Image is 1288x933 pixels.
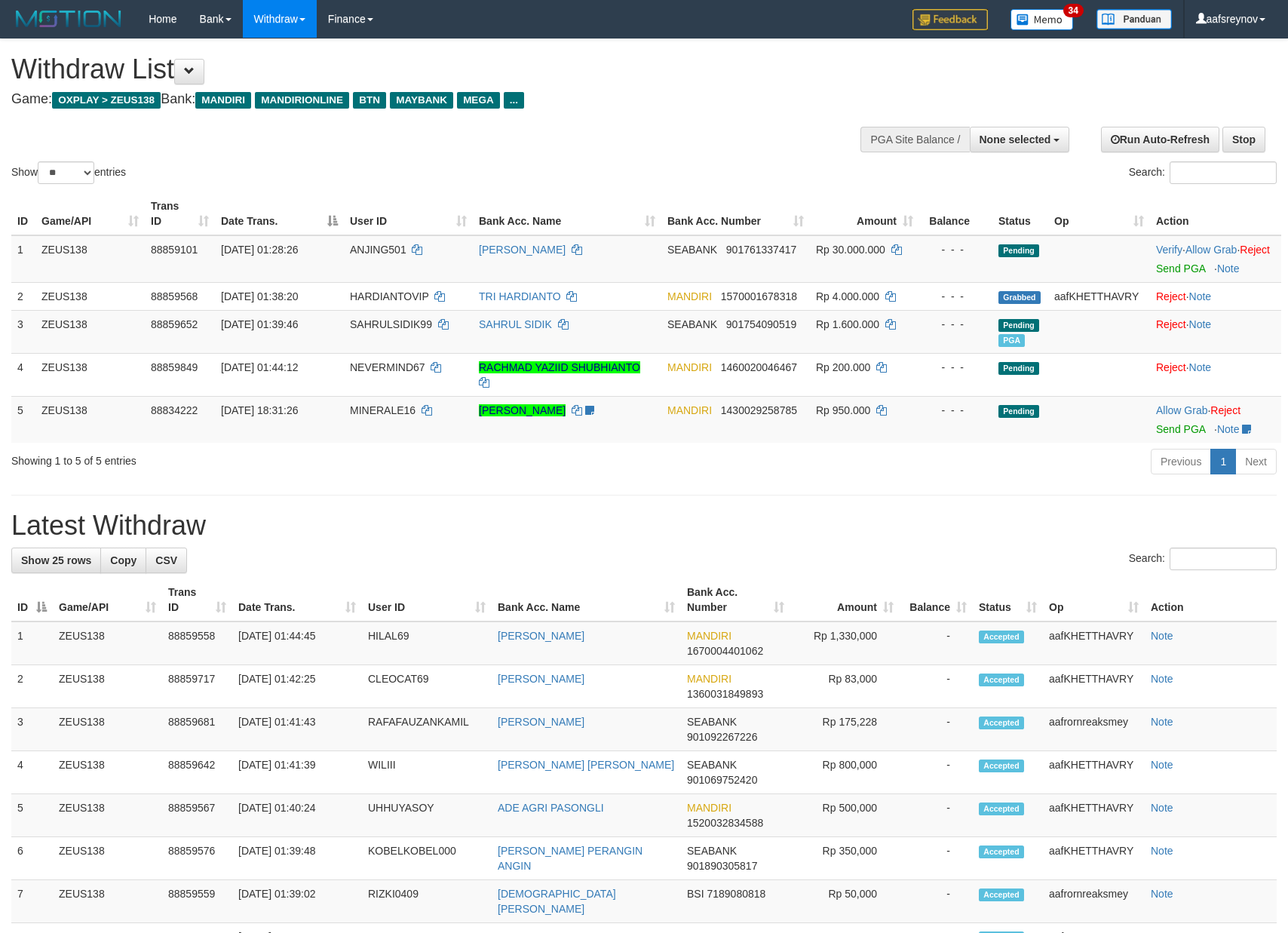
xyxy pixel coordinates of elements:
span: NEVERMIND67 [350,361,425,373]
a: 1 [1210,449,1236,474]
td: ZEUS138 [35,282,145,310]
span: Rp 30.000.000 [816,244,885,256]
td: 2 [11,282,35,310]
div: - - - [925,360,986,375]
label: Search: [1129,548,1277,570]
select: Showentries [38,161,94,184]
th: User ID: activate to sort column ascending [344,192,473,235]
a: [PERSON_NAME] PERANGIN ANGIN [498,845,642,872]
span: MANDIRI [687,673,731,685]
span: Accepted [979,674,1024,686]
td: ZEUS138 [53,621,162,665]
a: Note [1151,759,1173,771]
span: SEABANK [687,845,737,857]
td: Rp 500,000 [790,794,900,837]
td: Rp 50,000 [790,880,900,923]
a: Verify [1156,244,1182,256]
td: aafKHETTHAVRY [1043,794,1145,837]
span: Copy 901890305817 to clipboard [687,860,757,872]
td: Rp 800,000 [790,751,900,794]
td: WILIII [362,751,492,794]
td: ZEUS138 [53,708,162,751]
td: · [1150,396,1281,443]
span: · [1185,244,1240,256]
th: Bank Acc. Number: activate to sort column ascending [661,192,810,235]
td: 88859717 [162,665,232,708]
span: SEABANK [687,759,737,771]
td: 4 [11,353,35,396]
a: CSV [146,548,187,573]
span: 88859568 [151,290,198,302]
span: SAHRULSIDIK99 [350,318,432,330]
th: Action [1145,579,1277,621]
td: ZEUS138 [35,353,145,396]
td: 1 [11,235,35,283]
td: · [1150,310,1281,353]
td: HILAL69 [362,621,492,665]
span: Copy 1570001678318 to clipboard [721,290,797,302]
button: None selected [970,127,1070,152]
td: ZEUS138 [35,235,145,283]
span: [DATE] 01:28:26 [221,244,298,256]
div: - - - [925,289,986,304]
td: - [900,708,973,751]
span: [DATE] 18:31:26 [221,404,298,416]
span: MEGA [457,92,500,109]
img: MOTION_logo.png [11,8,126,30]
a: Show 25 rows [11,548,101,573]
a: [PERSON_NAME] [PERSON_NAME] [498,759,674,771]
th: Game/API: activate to sort column ascending [35,192,145,235]
div: - - - [925,403,986,418]
a: Reject [1156,361,1186,373]
a: Previous [1151,449,1211,474]
td: 3 [11,310,35,353]
th: User ID: activate to sort column ascending [362,579,492,621]
td: 7 [11,880,53,923]
td: ZEUS138 [53,880,162,923]
td: [DATE] 01:41:39 [232,751,362,794]
a: Allow Grab [1156,404,1207,416]
span: 88834222 [151,404,198,416]
img: panduan.png [1096,9,1172,29]
span: SEABANK [667,318,717,330]
span: Copy 901092267226 to clipboard [687,731,757,743]
td: - [900,621,973,665]
span: MANDIRI [667,361,712,373]
td: 88859559 [162,880,232,923]
span: 88859652 [151,318,198,330]
a: Run Auto-Refresh [1101,127,1219,152]
span: SEABANK [667,244,717,256]
span: Accepted [979,888,1024,901]
a: Reject [1240,244,1270,256]
span: Show 25 rows [21,554,91,566]
span: Copy 1520032834588 to clipboard [687,817,763,829]
span: Copy 901069752420 to clipboard [687,774,757,786]
span: Copy [110,554,136,566]
span: Pending [998,405,1039,418]
span: Rp 1.600.000 [816,318,879,330]
span: SEABANK [687,716,737,728]
td: · [1150,282,1281,310]
span: MANDIRI [667,290,712,302]
td: aafKHETTHAVRY [1043,751,1145,794]
span: MANDIRI [667,404,712,416]
span: Pending [998,244,1039,257]
a: Note [1189,318,1212,330]
span: MINERALE16 [350,404,416,416]
img: Feedback.jpg [912,9,988,30]
a: Reject [1210,404,1240,416]
span: Accepted [979,803,1024,815]
td: [DATE] 01:39:48 [232,837,362,880]
td: CLEOCAT69 [362,665,492,708]
span: Copy 1670004401062 to clipboard [687,645,763,657]
span: Accepted [979,631,1024,643]
a: SAHRUL SIDIK [479,318,552,330]
td: 5 [11,794,53,837]
a: [PERSON_NAME] [479,404,566,416]
td: · [1150,353,1281,396]
a: Stop [1222,127,1265,152]
span: 34 [1063,4,1084,17]
a: Note [1189,290,1212,302]
th: Action [1150,192,1281,235]
span: Accepted [979,760,1024,772]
